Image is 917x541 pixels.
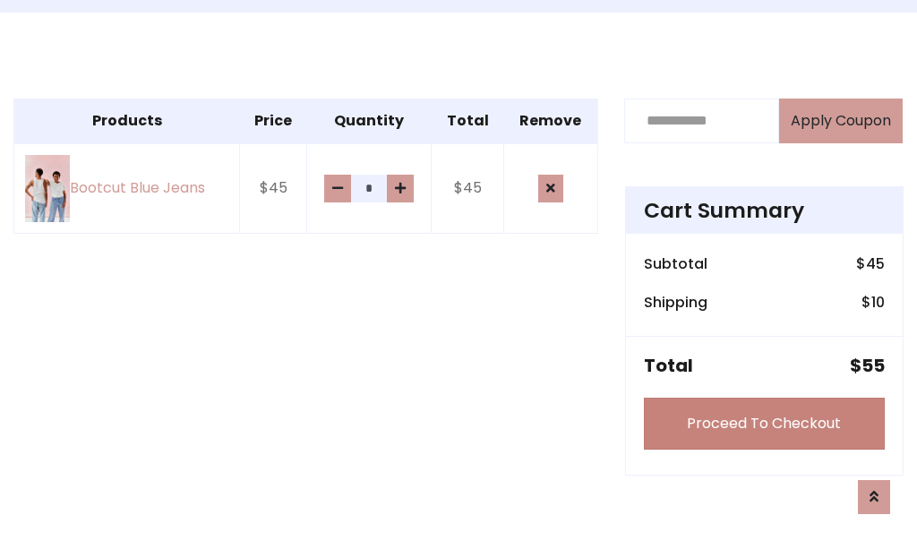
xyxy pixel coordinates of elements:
[25,155,228,222] a: Bootcut Blue Jeans
[644,398,885,450] a: Proceed To Checkout
[856,255,885,272] h6: $
[240,99,307,143] th: Price
[861,294,885,311] h6: $
[503,99,597,143] th: Remove
[432,143,503,233] td: $45
[866,253,885,274] span: 45
[779,99,903,143] button: Apply Coupon
[644,255,707,272] h6: Subtotal
[644,355,693,376] h5: Total
[432,99,503,143] th: Total
[850,355,885,376] h5: $
[306,99,431,143] th: Quantity
[644,294,707,311] h6: Shipping
[644,198,885,223] h4: Cart Summary
[14,99,240,143] th: Products
[240,143,307,233] td: $45
[861,353,885,378] span: 55
[871,292,885,313] span: 10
